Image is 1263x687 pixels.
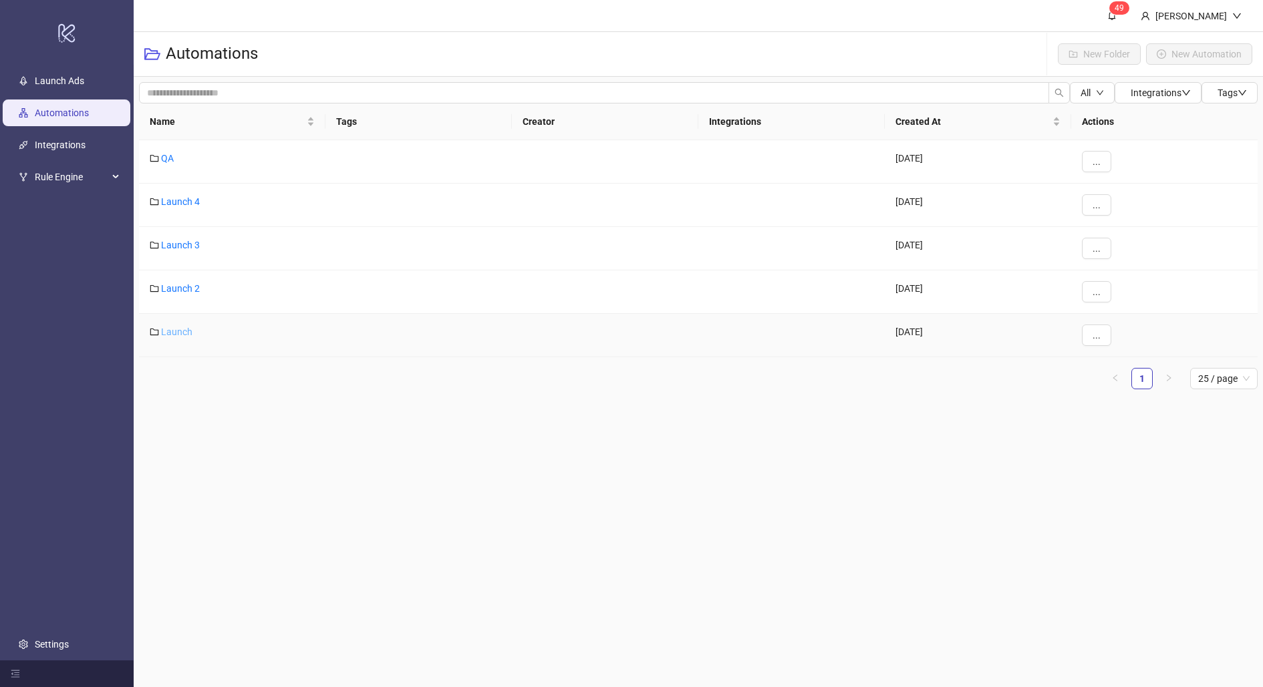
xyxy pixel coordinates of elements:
span: search [1055,88,1064,97]
div: [DATE] [885,140,1071,184]
span: Integrations [1131,87,1191,98]
span: Name [150,114,304,129]
span: 4 [1115,3,1119,13]
th: Tags [325,103,512,140]
span: Created At [895,114,1050,129]
a: Integrations [35,140,86,150]
a: Launch 4 [161,196,200,207]
th: Creator [512,103,698,140]
span: ... [1093,156,1101,167]
button: ... [1082,194,1111,216]
th: Actions [1071,103,1258,140]
button: ... [1082,151,1111,172]
button: Alldown [1070,82,1115,103]
span: right [1165,374,1173,382]
span: ... [1093,330,1101,340]
span: fork [19,172,28,182]
a: Settings [35,639,69,650]
span: left [1111,374,1119,382]
div: [DATE] [885,314,1071,357]
div: [DATE] [885,184,1071,227]
span: folder [150,327,159,336]
button: Integrationsdown [1115,82,1202,103]
span: 25 / page [1198,369,1250,389]
button: New Folder [1058,43,1141,65]
span: 9 [1119,3,1124,13]
span: Rule Engine [35,164,108,190]
a: Launch 3 [161,240,200,250]
a: 1 [1132,369,1152,389]
h3: Automations [166,43,258,65]
span: ... [1093,200,1101,210]
span: folder [150,154,159,163]
span: menu-fold [11,669,20,678]
span: ... [1093,243,1101,254]
button: left [1105,368,1126,389]
span: All [1081,87,1091,98]
a: Launch [161,326,192,337]
button: right [1158,368,1179,389]
sup: 49 [1109,1,1129,15]
span: bell [1107,11,1117,20]
span: user [1141,11,1150,21]
div: [DATE] [885,227,1071,270]
span: folder [150,240,159,250]
span: Tags [1218,87,1247,98]
span: down [1181,88,1191,97]
span: folder [150,284,159,293]
li: 1 [1131,368,1153,389]
button: ... [1082,281,1111,302]
div: [PERSON_NAME] [1150,9,1232,23]
div: Page Size [1190,368,1258,389]
div: [DATE] [885,270,1071,314]
button: Tagsdown [1202,82,1258,103]
span: ... [1093,286,1101,297]
a: Launch 2 [161,283,200,294]
li: Previous Page [1105,368,1126,389]
button: ... [1082,238,1111,259]
li: Next Page [1158,368,1179,389]
th: Name [139,103,325,140]
span: down [1238,88,1247,97]
span: folder-open [144,46,160,62]
span: down [1232,11,1242,21]
th: Created At [885,103,1071,140]
a: Launch Ads [35,75,84,86]
th: Integrations [698,103,885,140]
a: QA [161,153,174,164]
span: down [1096,89,1104,97]
a: Automations [35,107,89,118]
button: ... [1082,324,1111,346]
span: folder [150,197,159,206]
button: New Automation [1146,43,1252,65]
